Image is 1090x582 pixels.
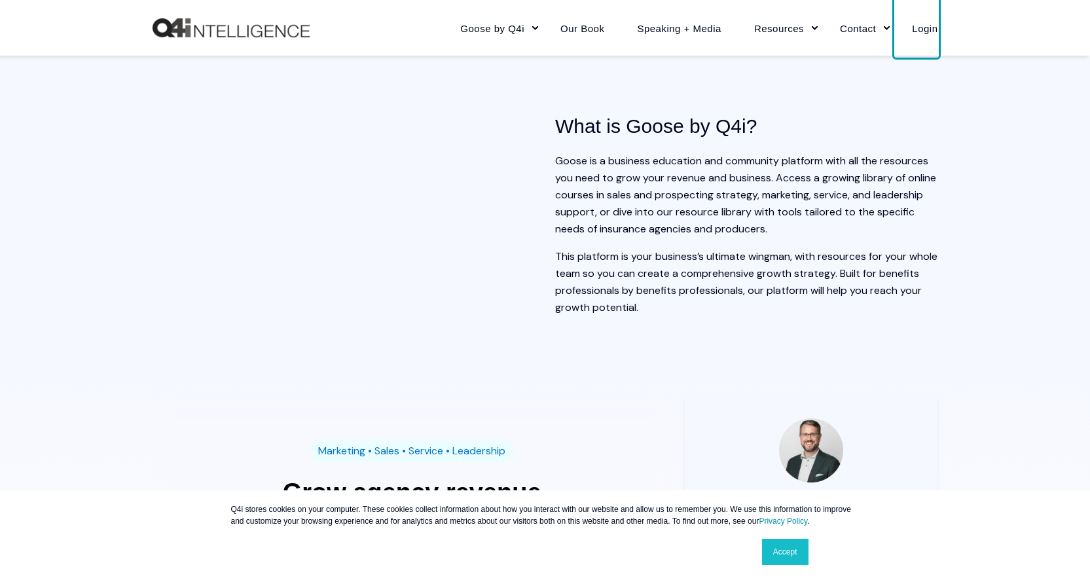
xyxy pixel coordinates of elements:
[555,153,938,238] p: Goose is a business education and community platform with all the resources you need to grow your...
[555,248,938,316] p: This platform is your business’s ultimate wingman, with resources for your whole team so you can ...
[555,111,938,142] h3: What is Goose by Q4i?
[283,466,541,518] div: Grow agency revenue
[153,18,310,38] img: Q4intelligence, LLC logo
[779,418,843,482] img: Kevin Curran-1
[159,115,529,323] iframe: HubSpot Video
[153,18,310,38] a: Back to Home
[231,503,860,527] p: Q4i stores cookies on your computer. These cookies collect information about how you interact wit...
[318,444,505,458] span: Marketing • Sales • Service • Leadership
[762,539,808,565] a: Accept
[759,517,807,526] a: Privacy Policy
[797,418,1090,582] iframe: Chat Widget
